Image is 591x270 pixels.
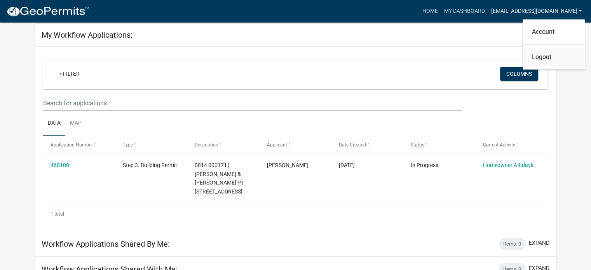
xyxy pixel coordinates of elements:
datatable-header-cell: Description [187,136,259,154]
datatable-header-cell: Type [115,136,187,154]
a: [EMAIL_ADDRESS][DOMAIN_NAME] [488,4,585,19]
span: Status [411,142,424,148]
h5: My Workflow Applications: [42,30,132,40]
span: Description [195,142,218,148]
span: Step 3. Building Permit [123,162,177,168]
a: Logout [523,48,585,66]
span: Type [123,142,133,148]
span: Date Created [339,142,366,148]
div: [EMAIL_ADDRESS][DOMAIN_NAME] [523,19,585,70]
a: Data [43,111,65,136]
span: Applicant [267,142,287,148]
datatable-header-cell: Application Number [43,136,115,154]
h5: Workflow Applications Shared By Me: [42,239,170,249]
a: Map [65,111,86,136]
datatable-header-cell: Date Created [331,136,403,154]
a: My Dashboard [441,4,488,19]
span: 08/22/2025 [339,162,355,168]
a: 468100 [51,162,69,168]
div: Items: 0 [499,238,526,250]
div: collapse [35,47,556,232]
a: Account [523,23,585,41]
span: 0814 000171 | WADE CHARLES W IV & TRACI P | 309 CHEYENNE DR [195,162,243,195]
span: Application Number [51,142,93,148]
button: Columns [500,67,538,81]
datatable-header-cell: Status [403,136,475,154]
span: Charles W Wade IV [267,162,309,168]
a: Homeowner Affidavit [483,162,534,168]
button: expand [529,239,549,247]
div: 1 total [43,204,548,224]
span: In Progress [411,162,438,168]
a: + Filter [52,67,86,81]
a: Home [419,4,441,19]
datatable-header-cell: Applicant [259,136,331,154]
span: Current Activity [483,142,515,148]
datatable-header-cell: Current Activity [476,136,547,154]
input: Search for applications [43,95,462,111]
